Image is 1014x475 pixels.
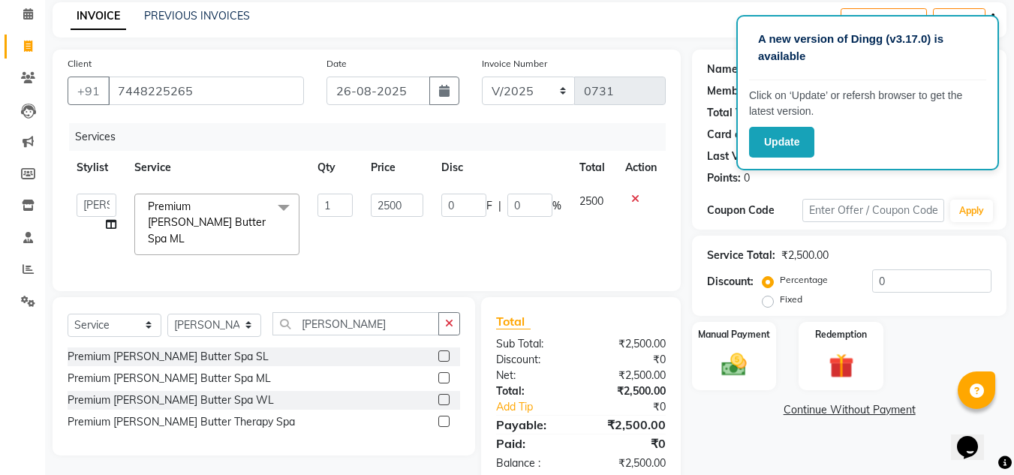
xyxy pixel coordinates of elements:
[707,105,766,121] div: Total Visits:
[780,293,802,306] label: Fixed
[581,352,677,368] div: ₹0
[485,383,581,399] div: Total:
[744,170,750,186] div: 0
[707,149,757,164] div: Last Visit:
[498,198,501,214] span: |
[951,415,999,460] iframe: chat widget
[597,399,678,415] div: ₹0
[780,273,828,287] label: Percentage
[581,368,677,383] div: ₹2,500.00
[841,8,927,32] button: Create New
[485,352,581,368] div: Discount:
[68,392,274,408] div: Premium [PERSON_NAME] Butter Spa WL
[68,414,295,430] div: Premium [PERSON_NAME] Butter Therapy Spa
[821,350,862,381] img: _gift.svg
[485,455,581,471] div: Balance :
[707,127,769,143] div: Card on file:
[707,83,991,99] div: No Active Membership
[933,8,985,32] button: Save
[485,399,597,415] a: Add Tip
[802,199,944,222] input: Enter Offer / Coupon Code
[482,57,547,71] label: Invoice Number
[707,248,775,263] div: Service Total:
[71,3,126,30] a: INVOICE
[581,336,677,352] div: ₹2,500.00
[749,88,986,119] p: Click on ‘Update’ or refersh browser to get the latest version.
[581,455,677,471] div: ₹2,500.00
[68,371,271,386] div: Premium [PERSON_NAME] Butter Spa ML
[144,9,250,23] a: PREVIOUS INVOICES
[714,350,754,379] img: _cash.svg
[272,312,439,335] input: Search or Scan
[707,62,741,77] div: Name:
[108,77,304,105] input: Search by Name/Mobile/Email/Code
[707,274,754,290] div: Discount:
[570,151,616,185] th: Total
[698,328,770,341] label: Manual Payment
[69,123,677,151] div: Services
[749,127,814,158] button: Update
[707,170,741,186] div: Points:
[125,151,308,185] th: Service
[308,151,363,185] th: Qty
[68,57,92,71] label: Client
[707,83,772,99] div: Membership:
[695,402,1003,418] a: Continue Without Payment
[362,151,432,185] th: Price
[581,416,677,434] div: ₹2,500.00
[68,151,125,185] th: Stylist
[148,200,266,245] span: Premium [PERSON_NAME] Butter Spa ML
[185,232,191,245] a: x
[485,434,581,452] div: Paid:
[485,416,581,434] div: Payable:
[581,434,677,452] div: ₹0
[758,31,977,65] p: A new version of Dingg (v3.17.0) is available
[485,336,581,352] div: Sub Total:
[485,368,581,383] div: Net:
[68,77,110,105] button: +91
[581,383,677,399] div: ₹2,500.00
[68,349,269,365] div: Premium [PERSON_NAME] Butter Spa SL
[552,198,561,214] span: %
[616,151,666,185] th: Action
[579,194,603,208] span: 2500
[496,314,531,329] span: Total
[950,200,993,222] button: Apply
[326,57,347,71] label: Date
[486,198,492,214] span: F
[781,248,829,263] div: ₹2,500.00
[707,203,802,218] div: Coupon Code
[432,151,570,185] th: Disc
[815,328,867,341] label: Redemption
